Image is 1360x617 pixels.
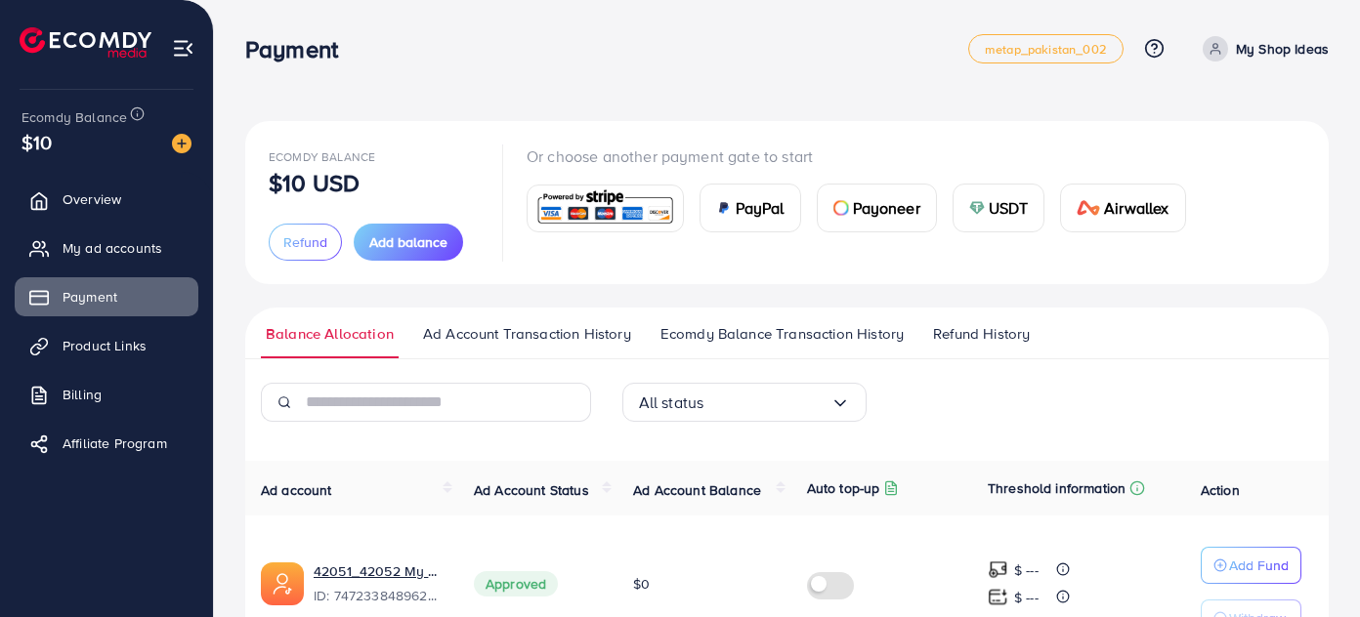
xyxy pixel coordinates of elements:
[833,200,849,216] img: card
[63,433,167,453] span: Affiliate Program
[533,187,677,229] img: card
[15,277,198,316] a: Payment
[700,184,801,232] a: cardPayPal
[266,323,394,345] span: Balance Allocation
[269,224,342,261] button: Refund
[269,171,360,194] p: $10 USD
[245,35,354,63] h3: Payment
[1077,200,1100,216] img: card
[314,561,443,606] div: <span class='underline'>42051_42052 My Shop Ideas_1739789387725</span></br>7472338489627934736
[969,200,985,216] img: card
[622,383,867,422] div: Search for option
[1201,547,1301,584] button: Add Fund
[853,196,920,220] span: Payoneer
[269,148,375,165] span: Ecomdy Balance
[314,586,443,605] span: ID: 7472338489627934736
[1236,37,1329,61] p: My Shop Ideas
[354,224,463,261] button: Add balance
[20,27,151,58] img: logo
[15,326,198,365] a: Product Links
[172,37,194,60] img: menu
[716,200,732,216] img: card
[988,559,1008,580] img: top-up amount
[1277,529,1345,602] iframe: Chat
[474,571,558,596] span: Approved
[63,385,102,404] span: Billing
[283,232,327,252] span: Refund
[1014,586,1039,609] p: $ ---
[15,424,198,463] a: Affiliate Program
[807,476,880,500] p: Auto top-up
[63,336,147,355] span: Product Links
[968,34,1124,63] a: metap_pakistan_002
[988,476,1126,500] p: Threshold information
[703,388,829,418] input: Search for option
[988,587,1008,607] img: top-up amount
[63,238,162,258] span: My ad accounts
[1201,480,1240,500] span: Action
[63,189,121,209] span: Overview
[633,574,650,594] span: $0
[15,180,198,219] a: Overview
[660,323,904,345] span: Ecomdy Balance Transaction History
[314,561,443,581] a: 42051_42052 My Shop Ideas_1739789387725
[369,232,447,252] span: Add balance
[989,196,1029,220] span: USDT
[15,228,198,267] a: My ad accounts
[1014,558,1039,582] p: $ ---
[1104,196,1169,220] span: Airwallex
[423,323,631,345] span: Ad Account Transaction History
[985,43,1107,56] span: metap_pakistan_002
[261,562,304,605] img: ic-ads-acc.e4c84228.svg
[1195,36,1329,62] a: My Shop Ideas
[172,134,191,153] img: image
[817,184,937,232] a: cardPayoneer
[639,388,704,418] span: All status
[633,480,761,500] span: Ad Account Balance
[63,287,117,307] span: Payment
[527,185,684,232] a: card
[261,480,332,500] span: Ad account
[736,196,785,220] span: PayPal
[1060,184,1185,232] a: cardAirwallex
[21,128,52,156] span: $10
[21,107,127,127] span: Ecomdy Balance
[1229,554,1289,577] p: Add Fund
[527,144,1202,168] p: Or choose another payment gate to start
[474,480,589,500] span: Ad Account Status
[933,323,1030,345] span: Refund History
[953,184,1045,232] a: cardUSDT
[15,375,198,414] a: Billing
